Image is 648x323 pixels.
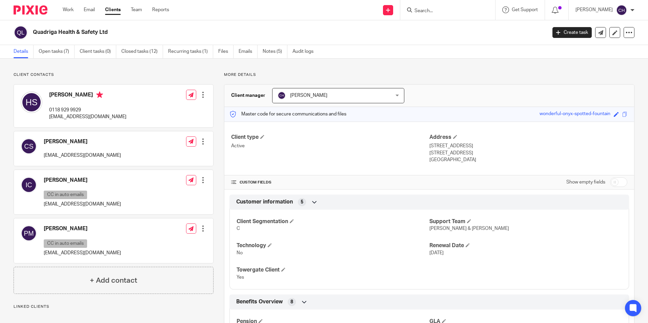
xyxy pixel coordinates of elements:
[44,239,87,248] p: CC in auto emails
[49,113,126,120] p: [EMAIL_ADDRESS][DOMAIN_NAME]
[44,250,121,256] p: [EMAIL_ADDRESS][DOMAIN_NAME]
[414,8,475,14] input: Search
[105,6,121,13] a: Clients
[429,156,627,163] p: [GEOGRAPHIC_DATA]
[44,201,121,208] p: [EMAIL_ADDRESS][DOMAIN_NAME]
[63,6,74,13] a: Work
[44,152,121,159] p: [EMAIL_ADDRESS][DOMAIN_NAME]
[429,218,622,225] h4: Support Team
[237,275,244,280] span: Yes
[429,242,622,249] h4: Renewal Date
[21,91,42,113] img: svg%3E
[616,5,627,16] img: svg%3E
[224,72,634,78] p: More details
[21,225,37,241] img: svg%3E
[14,45,34,58] a: Details
[575,6,613,13] p: [PERSON_NAME]
[44,191,87,199] p: CC in auto emails
[237,218,429,225] h4: Client Segmentation
[429,226,509,231] span: [PERSON_NAME] & [PERSON_NAME]
[44,225,121,232] h4: [PERSON_NAME]
[301,199,303,206] span: 5
[229,111,346,117] p: Master code for secure communications and files
[429,143,627,149] p: [STREET_ADDRESS]
[44,177,121,184] h4: [PERSON_NAME]
[121,45,163,58] a: Closed tasks (12)
[237,226,240,231] span: C
[512,7,538,12] span: Get Support
[231,143,429,149] p: Active
[278,91,286,100] img: svg%3E
[14,25,28,40] img: svg%3E
[236,198,293,206] span: Customer information
[90,275,137,286] h4: + Add contact
[39,45,75,58] a: Open tasks (7)
[21,177,37,193] img: svg%3E
[152,6,169,13] a: Reports
[131,6,142,13] a: Team
[33,29,440,36] h2: Quadriga Health & Safety Ltd
[84,6,95,13] a: Email
[14,72,214,78] p: Client contacts
[218,45,234,58] a: Files
[263,45,287,58] a: Notes (5)
[236,298,283,305] span: Benefits Overview
[231,180,429,185] h4: CUSTOM FIELDS
[80,45,116,58] a: Client tasks (0)
[237,266,429,274] h4: Towergate Client
[231,92,265,99] h3: Client manager
[239,45,258,58] a: Emails
[292,45,319,58] a: Audit logs
[429,150,627,156] p: [STREET_ADDRESS]
[44,138,121,145] h4: [PERSON_NAME]
[14,5,47,15] img: Pixie
[429,251,444,255] span: [DATE]
[552,27,592,38] a: Create task
[168,45,213,58] a: Recurring tasks (1)
[96,91,103,98] i: Primary
[21,138,37,154] img: svg%3E
[429,134,627,141] h4: Address
[290,299,293,305] span: 8
[231,134,429,141] h4: Client type
[237,251,243,255] span: No
[290,93,327,98] span: [PERSON_NAME]
[540,110,610,118] div: wonderful-onyx-spotted-fountain
[14,304,214,309] p: Linked clients
[237,242,429,249] h4: Technology
[49,107,126,113] p: 0118 929 9929
[49,91,126,100] h4: [PERSON_NAME]
[566,179,605,186] label: Show empty fields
